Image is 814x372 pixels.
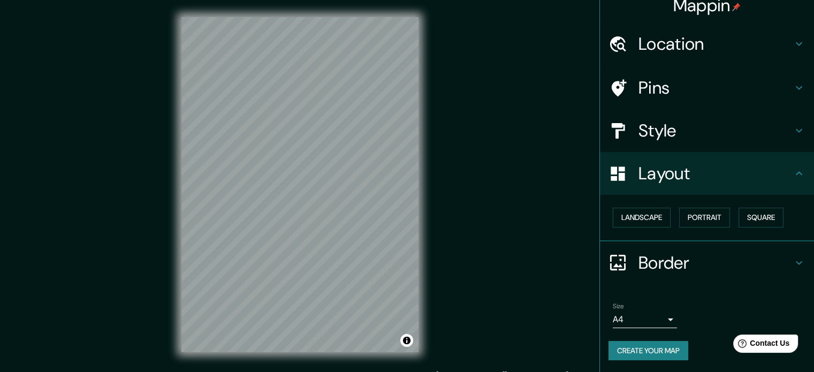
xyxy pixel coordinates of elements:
div: Location [600,22,814,65]
button: Portrait [679,208,730,227]
label: Size [613,301,624,310]
canvas: Map [181,17,419,352]
div: Border [600,241,814,284]
h4: Layout [638,163,793,184]
button: Square [739,208,783,227]
h4: Style [638,120,793,141]
iframe: Help widget launcher [719,330,802,360]
div: A4 [613,311,677,328]
div: Layout [600,152,814,195]
button: Toggle attribution [400,334,413,347]
h4: Border [638,252,793,274]
button: Create your map [608,341,688,361]
h4: Pins [638,77,793,98]
div: Pins [600,66,814,109]
h4: Location [638,33,793,55]
button: Landscape [613,208,671,227]
div: Style [600,109,814,152]
img: pin-icon.png [732,3,741,11]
